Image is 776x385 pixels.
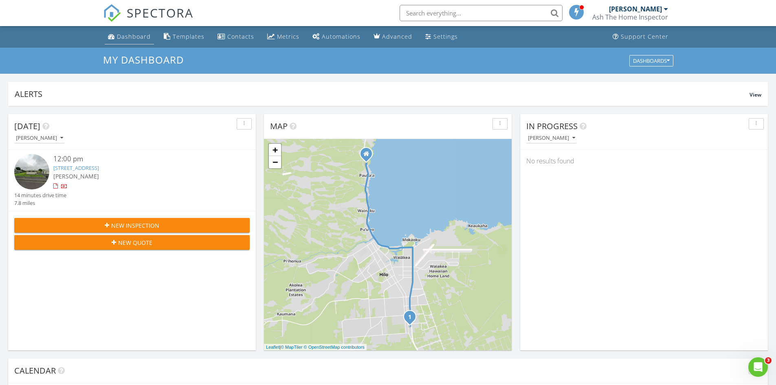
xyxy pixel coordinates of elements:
span: SPECTORA [127,4,193,21]
div: [PERSON_NAME] [528,135,575,141]
a: Leaflet [266,345,279,350]
input: Search everything... [400,5,563,21]
span: [PERSON_NAME] [53,172,99,180]
span: New Inspection [111,221,159,230]
div: [PERSON_NAME] [609,5,662,13]
div: Alerts [15,88,750,99]
div: Automations [322,33,361,40]
button: New Inspection [14,218,250,233]
a: Settings [422,29,461,44]
button: [PERSON_NAME] [526,133,577,144]
button: [PERSON_NAME] [14,133,65,144]
a: © MapTiler [281,345,303,350]
iframe: Intercom live chat [748,357,768,377]
div: 12:00 pm [53,154,230,164]
div: 14 minutes drive time [14,191,66,199]
a: Advanced [370,29,415,44]
img: streetview [14,154,49,189]
a: 12:00 pm [STREET_ADDRESS] [PERSON_NAME] 14 minutes drive time 7.8 miles [14,154,250,207]
span: In Progress [526,121,578,132]
span: Map [270,121,288,132]
div: 27-111 Hikina place, Hilo HI 96720 [366,154,371,158]
i: 1 [408,315,411,320]
a: Dashboard [105,29,154,44]
div: Advanced [382,33,412,40]
div: 410 Olu St, Hilo, HI 96720 [410,317,415,321]
div: Dashboards [633,58,670,64]
a: Metrics [264,29,303,44]
a: © OpenStreetMap contributors [304,345,365,350]
a: Zoom out [269,156,281,168]
button: New Quote [14,235,250,250]
span: [DATE] [14,121,40,132]
div: Dashboard [117,33,151,40]
a: Automations (Basic) [309,29,364,44]
span: 3 [765,357,772,364]
div: | [264,344,367,351]
a: Support Center [609,29,672,44]
div: 7.8 miles [14,199,66,207]
span: New Quote [118,238,152,247]
div: Settings [433,33,458,40]
a: Templates [160,29,208,44]
a: Zoom in [269,144,281,156]
div: No results found [520,150,768,172]
div: Support Center [621,33,668,40]
div: Ash The Home Inspector [592,13,668,21]
span: My Dashboard [103,53,184,66]
div: Contacts [227,33,254,40]
div: [PERSON_NAME] [16,135,63,141]
a: Contacts [214,29,257,44]
a: [STREET_ADDRESS] [53,164,99,172]
button: Dashboards [629,55,673,66]
span: View [750,91,761,98]
img: The Best Home Inspection Software - Spectora [103,4,121,22]
div: Templates [173,33,204,40]
a: SPECTORA [103,11,193,28]
span: Calendar [14,365,56,376]
div: Metrics [277,33,299,40]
